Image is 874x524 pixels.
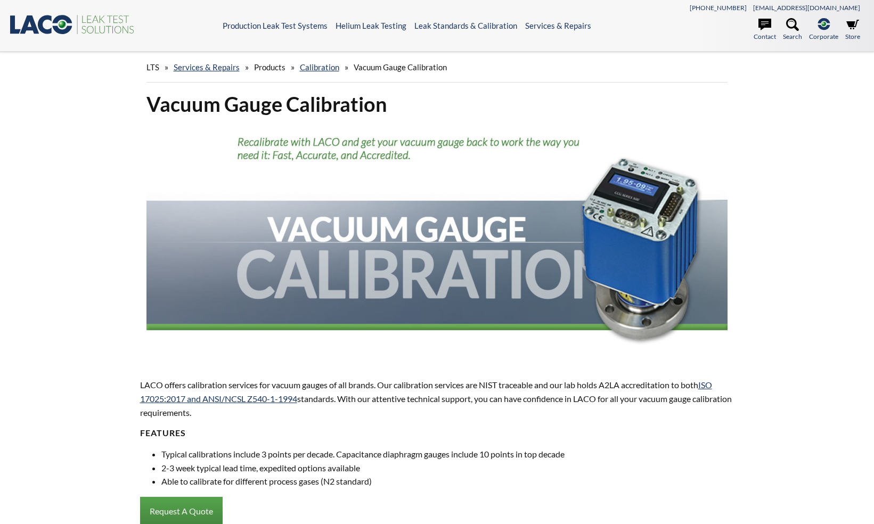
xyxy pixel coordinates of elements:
[161,474,734,488] li: Able to calibrate for different process gases (N2 standard)
[140,380,712,404] a: ISO 17025:2017 and ANSI/NCSL Z540-1-1994
[783,18,802,42] a: Search
[140,428,734,439] h4: Features
[690,4,747,12] a: [PHONE_NUMBER]
[174,62,240,72] a: Services & Repairs
[809,31,838,42] span: Corporate
[254,62,285,72] span: Products
[140,378,734,419] p: LACO offers calibration services for vacuum gauges of all brands. Our calibration services are NI...
[161,461,734,475] li: 2-3 week typical lead time, expedited options available
[414,21,517,30] a: Leak Standards & Calibration
[754,18,776,42] a: Contact
[354,62,447,72] span: Vacuum Gauge Calibration
[146,126,728,358] img: Header showing a vacuum gauge
[161,447,734,461] li: Typical calibrations include 3 points per decade. Capacitance diaphragm gauges include 10 points ...
[336,21,406,30] a: Helium Leak Testing
[300,62,339,72] a: Calibration
[223,21,328,30] a: Production Leak Test Systems
[146,91,728,117] h1: Vacuum Gauge Calibration
[753,4,860,12] a: [EMAIL_ADDRESS][DOMAIN_NAME]
[146,62,159,72] span: LTS
[525,21,591,30] a: Services & Repairs
[845,18,860,42] a: Store
[146,52,728,83] div: » » » »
